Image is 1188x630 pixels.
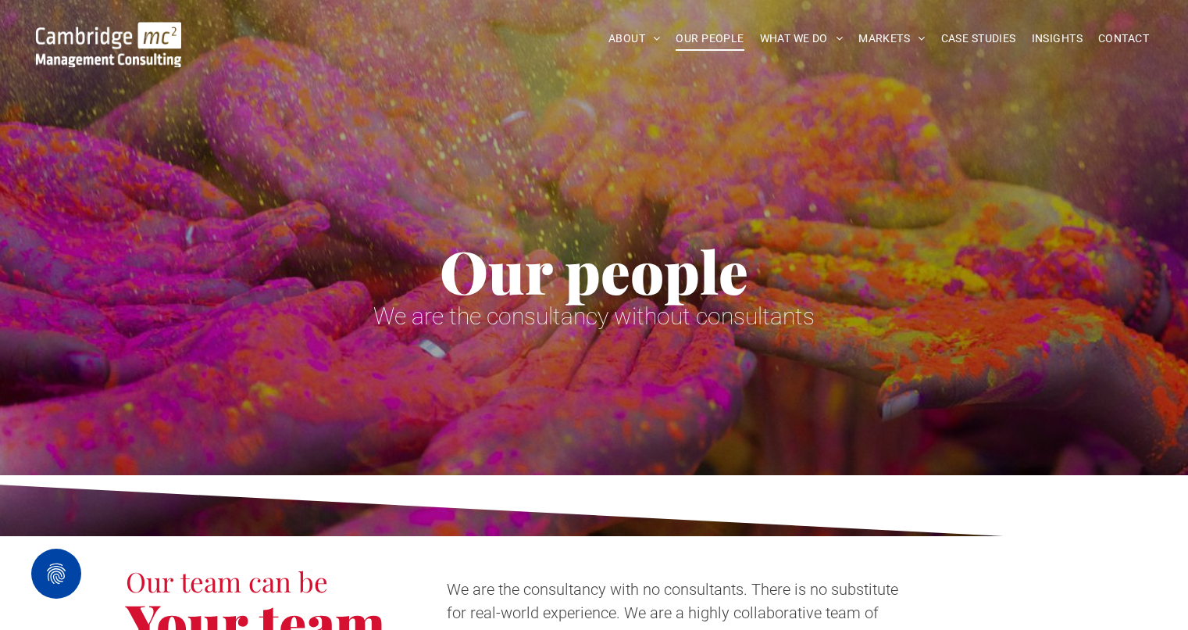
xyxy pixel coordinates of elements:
[1024,27,1090,51] a: INSIGHTS
[668,27,751,51] a: OUR PEOPLE
[36,24,181,41] a: Your Business Transformed | Cambridge Management Consulting
[851,27,933,51] a: MARKETS
[440,231,748,310] span: Our people
[126,563,328,600] span: Our team can be
[752,27,851,51] a: WHAT WE DO
[933,27,1024,51] a: CASE STUDIES
[36,22,181,67] img: Go to Homepage
[601,27,669,51] a: ABOUT
[1090,27,1157,51] a: CONTACT
[373,302,815,330] span: We are the consultancy without consultants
